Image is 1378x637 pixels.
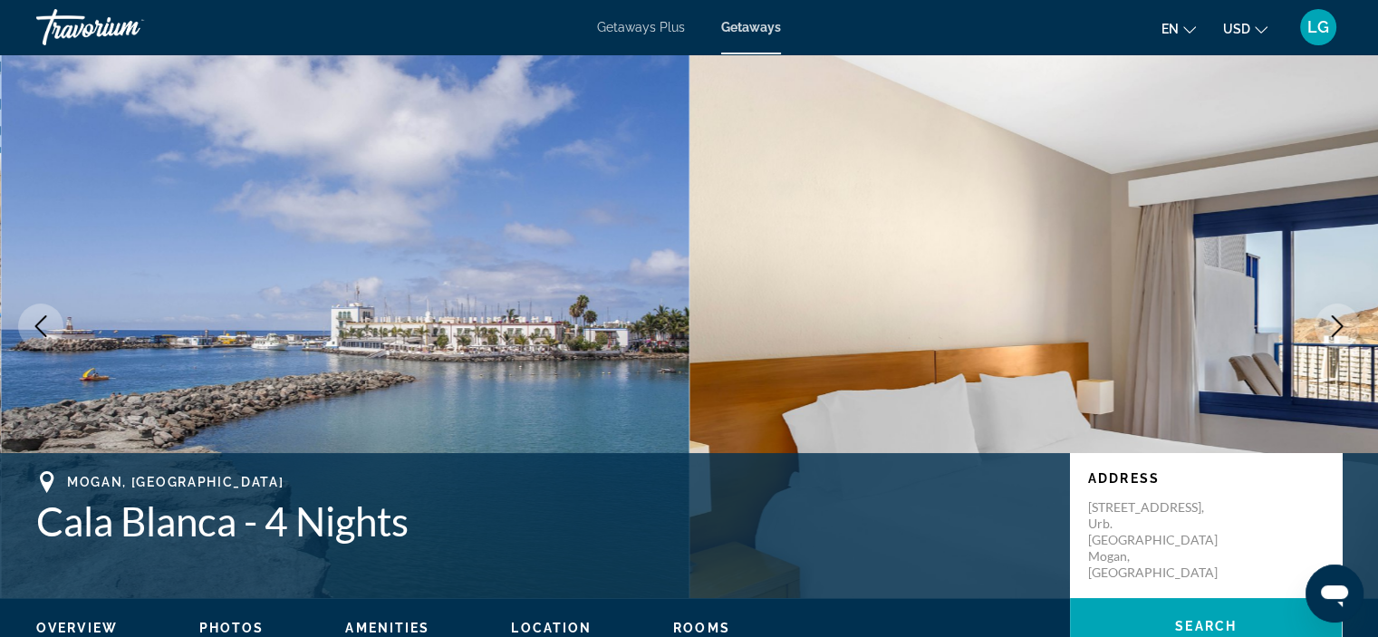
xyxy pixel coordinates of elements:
a: Travorium [36,4,217,51]
button: Photos [199,620,265,636]
iframe: Button to launch messaging window [1306,565,1364,623]
span: en [1161,22,1179,36]
span: Amenities [345,621,429,635]
button: Next image [1315,304,1360,349]
span: Location [511,621,592,635]
button: Overview [36,620,118,636]
button: Location [511,620,592,636]
button: Change currency [1223,15,1267,42]
p: [STREET_ADDRESS], Urb. [GEOGRAPHIC_DATA] Mogan, [GEOGRAPHIC_DATA] [1088,499,1233,581]
button: Rooms [673,620,730,636]
span: Rooms [673,621,730,635]
span: Photos [199,621,265,635]
p: Address [1088,471,1324,486]
span: Mogan, [GEOGRAPHIC_DATA] [67,475,284,489]
h1: Cala Blanca - 4 Nights [36,497,1052,545]
span: Search [1175,619,1237,633]
button: User Menu [1295,8,1342,46]
span: USD [1223,22,1250,36]
button: Change language [1161,15,1196,42]
a: Getaways Plus [597,20,685,34]
a: Getaways [721,20,781,34]
span: Overview [36,621,118,635]
button: Amenities [345,620,429,636]
span: LG [1307,18,1329,36]
button: Previous image [18,304,63,349]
